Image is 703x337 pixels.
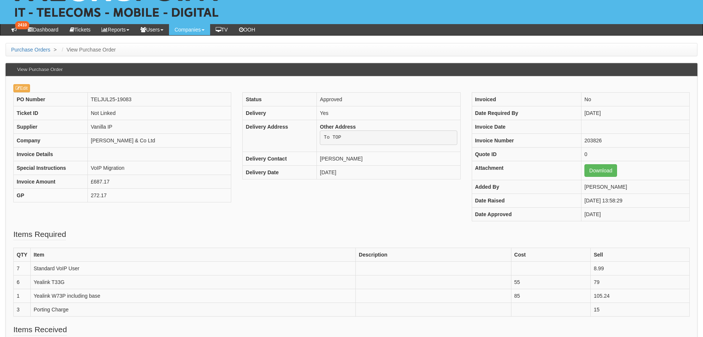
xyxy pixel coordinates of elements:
[511,289,591,303] td: 85
[472,194,581,207] th: Date Raised
[243,92,317,106] th: Status
[317,92,460,106] td: Approved
[472,106,581,120] th: Date Required By
[60,46,116,53] li: View Purchase Order
[210,24,233,35] a: TV
[13,229,66,240] legend: Items Required
[14,133,88,147] th: Company
[581,207,690,221] td: [DATE]
[581,106,690,120] td: [DATE]
[14,275,31,289] td: 6
[96,24,135,35] a: Reports
[243,152,317,166] th: Delivery Contact
[14,188,88,202] th: GP
[243,106,317,120] th: Delivery
[472,161,581,180] th: Attachment
[243,166,317,179] th: Delivery Date
[511,275,591,289] td: 55
[581,133,690,147] td: 203826
[472,207,581,221] th: Date Approved
[15,21,29,29] span: 2410
[30,275,356,289] td: Yealink T33G
[88,175,231,188] td: £687.17
[581,180,690,194] td: [PERSON_NAME]
[14,161,88,175] th: Special Instructions
[88,161,231,175] td: VoIP Migration
[169,24,210,35] a: Companies
[14,261,31,275] td: 7
[64,24,96,35] a: Tickets
[135,24,169,35] a: Users
[243,120,317,152] th: Delivery Address
[317,166,460,179] td: [DATE]
[11,47,50,53] a: Purchase Orders
[52,47,59,53] span: >
[22,24,64,35] a: Dashboard
[88,92,231,106] td: TELJUL25-19083
[472,180,581,194] th: Added By
[14,106,88,120] th: Ticket ID
[472,120,581,133] th: Invoice Date
[581,147,690,161] td: 0
[30,248,356,261] th: Item
[356,248,511,261] th: Description
[584,164,617,177] a: Download
[14,175,88,188] th: Invoice Amount
[14,289,31,303] td: 1
[317,152,460,166] td: [PERSON_NAME]
[13,84,30,92] a: Edit
[14,92,88,106] th: PO Number
[591,289,690,303] td: 105.24
[591,275,690,289] td: 79
[14,303,31,316] td: 3
[472,133,581,147] th: Invoice Number
[511,248,591,261] th: Cost
[88,133,231,147] td: [PERSON_NAME] & Co Ltd
[472,92,581,106] th: Invoiced
[88,120,231,133] td: Vanilla IP
[233,24,261,35] a: OOH
[581,92,690,106] td: No
[14,147,88,161] th: Invoice Details
[591,248,690,261] th: Sell
[14,120,88,133] th: Supplier
[320,124,356,130] b: Other Address
[30,261,356,275] td: Standard VoIP User
[88,106,231,120] td: Not Linked
[591,261,690,275] td: 8.99
[591,303,690,316] td: 15
[13,324,67,336] legend: Items Received
[317,106,460,120] td: Yes
[581,194,690,207] td: [DATE] 13:58:29
[30,289,356,303] td: Yealink W73P including base
[13,63,66,76] h3: View Purchase Order
[14,248,31,261] th: QTY
[320,130,457,145] pre: To TOP
[88,188,231,202] td: 272.17
[30,303,356,316] td: Porting Charge
[472,147,581,161] th: Quote ID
